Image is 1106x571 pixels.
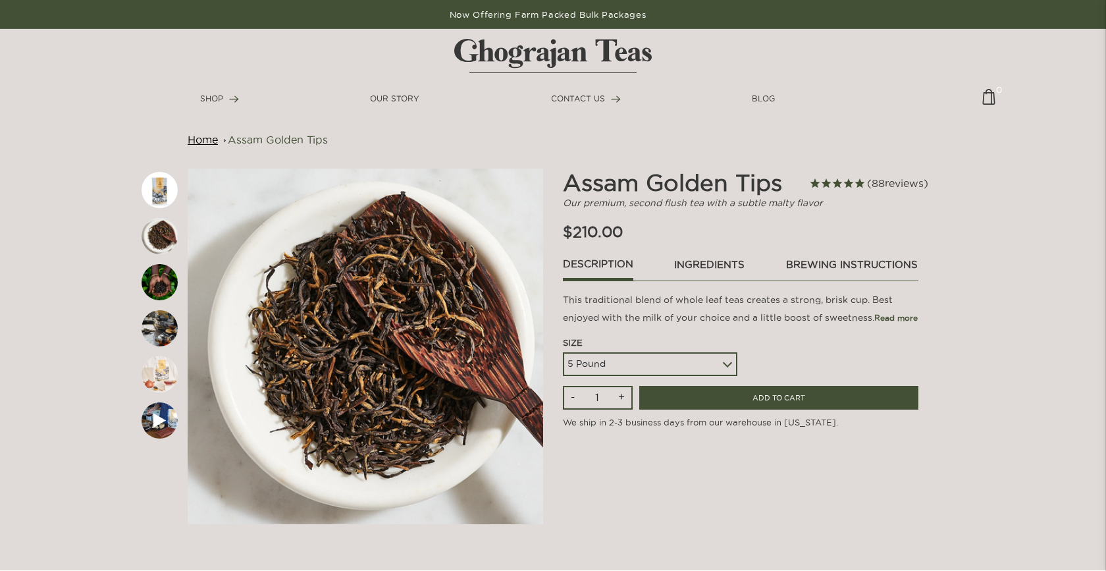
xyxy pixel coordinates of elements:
input: - [564,387,582,408]
span: Rated 4.7 out of 5 stars [809,175,928,192]
img: First slide [142,356,178,393]
a: 0 [982,89,995,115]
img: forward-arrow.svg [611,95,621,103]
span: 0 [996,84,1002,90]
a: Assam Golden Tips [228,134,328,146]
img: First slide [142,264,178,300]
p: This traditional blend of whole leaf teas creates a strong, brisk cup. Best enjoyed with the milk... [563,291,918,326]
img: First slide [142,402,178,439]
input: Qty [585,387,608,407]
a: BLOG [752,93,775,105]
img: First slide [142,218,178,254]
span: CONTACT US [551,94,605,103]
h2: Assam Golden Tips [563,169,812,196]
span: 88 reviews [867,177,928,189]
img: logo-matt.svg [454,39,652,73]
nav: breadcrumbs [188,132,918,148]
span: $210.00 [563,223,623,240]
a: Home [188,134,218,146]
a: CONTACT US [551,93,621,105]
img: forward-arrow.svg [229,95,239,103]
a: brewing instructions [785,257,918,279]
a: SHOP [200,93,239,105]
img: First slide [188,169,543,524]
img: First slide [142,310,178,346]
img: First slide [142,172,178,208]
span: reviews [885,177,924,189]
span: SHOP [200,94,223,103]
p: We ship in 2-3 business days from our warehouse in [US_STATE]. [563,410,918,429]
a: ingredients [673,257,745,279]
input: + [612,387,631,408]
a: OUR STORY [370,93,419,105]
input: ADD TO CART [639,386,918,410]
span: Read more [874,313,918,322]
div: Size [563,337,737,350]
a: Description [563,257,633,282]
p: Our premium, second flush tea with a subtle malty flavor [563,196,918,210]
img: cart-icon-matt.svg [982,89,995,115]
